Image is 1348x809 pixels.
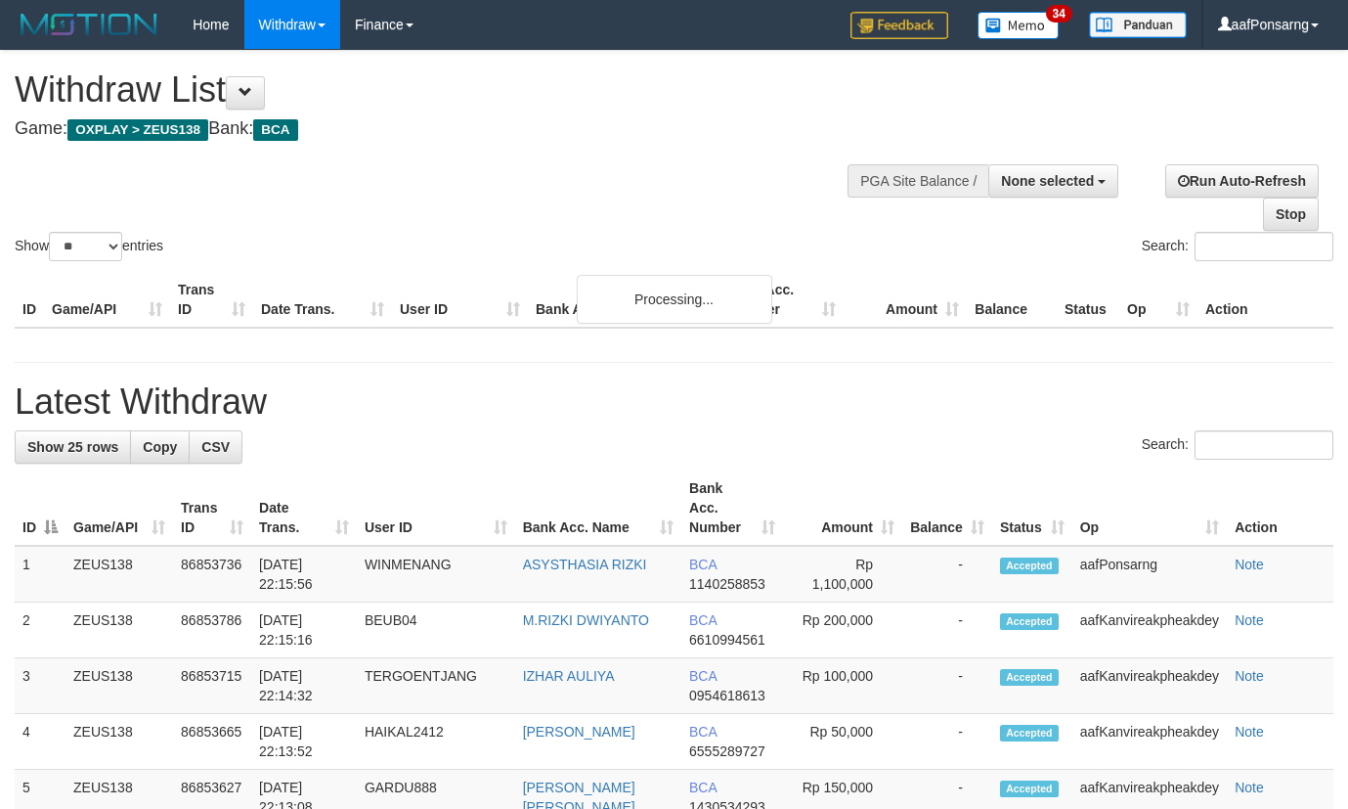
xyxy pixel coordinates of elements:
[1119,272,1197,328] th: Op
[689,780,717,795] span: BCA
[1142,232,1333,261] label: Search:
[357,471,515,546] th: User ID: activate to sort column ascending
[1235,557,1264,572] a: Note
[357,714,515,770] td: HAIKAL2412
[27,439,118,455] span: Show 25 rows
[130,430,190,464] a: Copy
[1195,430,1333,460] input: Search:
[67,119,208,141] span: OXPLAY > ZEUS138
[783,471,902,546] th: Amount: activate to sort column ascending
[251,546,357,603] td: [DATE] 22:15:56
[173,546,251,603] td: 86853736
[783,714,902,770] td: Rp 50,000
[689,612,717,628] span: BCA
[783,603,902,658] td: Rp 200,000
[1000,613,1059,630] span: Accepted
[15,119,879,139] h4: Game: Bank:
[902,714,992,770] td: -
[689,688,765,703] span: Copy 0954618613 to clipboard
[1046,5,1072,22] span: 34
[681,471,783,546] th: Bank Acc. Number: activate to sort column ascending
[15,382,1333,422] h1: Latest Withdraw
[1057,272,1119,328] th: Status
[357,603,515,658] td: BEUB04
[1000,669,1059,686] span: Accepted
[251,471,357,546] th: Date Trans.: activate to sort column ascending
[357,658,515,714] td: TERGOENTJANG
[173,471,251,546] th: Trans ID: activate to sort column ascending
[1165,164,1319,198] a: Run Auto-Refresh
[1001,173,1094,189] span: None selected
[15,546,65,603] td: 1
[15,658,65,714] td: 3
[15,603,65,658] td: 2
[173,658,251,714] td: 86853715
[689,743,765,759] span: Copy 6555289727 to clipboard
[689,632,765,648] span: Copy 6610994561 to clipboard
[251,658,357,714] td: [DATE] 22:14:32
[720,272,844,328] th: Bank Acc. Number
[49,232,122,261] select: Showentries
[902,546,992,603] td: -
[1235,724,1264,740] a: Note
[251,603,357,658] td: [DATE] 22:15:16
[902,658,992,714] td: -
[783,546,902,603] td: Rp 1,100,000
[523,612,649,628] a: M.RIZKI DWIYANTO
[1072,714,1227,770] td: aafKanvireakpheakdey
[1000,558,1059,574] span: Accepted
[143,439,177,455] span: Copy
[173,714,251,770] td: 86853665
[15,10,163,39] img: MOTION_logo.png
[1000,781,1059,797] span: Accepted
[1195,232,1333,261] input: Search:
[189,430,242,464] a: CSV
[15,272,44,328] th: ID
[65,714,173,770] td: ZEUS138
[44,272,170,328] th: Game/API
[65,471,173,546] th: Game/API: activate to sort column ascending
[967,272,1057,328] th: Balance
[902,603,992,658] td: -
[1072,658,1227,714] td: aafKanvireakpheakdey
[1227,471,1333,546] th: Action
[988,164,1118,198] button: None selected
[848,164,988,198] div: PGA Site Balance /
[1197,272,1333,328] th: Action
[689,724,717,740] span: BCA
[515,471,681,546] th: Bank Acc. Name: activate to sort column ascending
[173,603,251,658] td: 86853786
[523,668,615,684] a: IZHAR AULIYA
[357,546,515,603] td: WINMENANG
[528,272,720,328] th: Bank Acc. Name
[15,232,163,261] label: Show entries
[251,714,357,770] td: [DATE] 22:13:52
[253,272,392,328] th: Date Trans.
[170,272,253,328] th: Trans ID
[844,272,967,328] th: Amount
[1235,612,1264,628] a: Note
[523,557,647,572] a: ASYSTHASIA RIZKI
[850,12,948,39] img: Feedback.jpg
[15,471,65,546] th: ID: activate to sort column descending
[1235,668,1264,684] a: Note
[15,714,65,770] td: 4
[1000,725,1059,742] span: Accepted
[783,658,902,714] td: Rp 100,000
[65,546,173,603] td: ZEUS138
[689,557,717,572] span: BCA
[253,119,297,141] span: BCA
[1089,12,1187,38] img: panduan.png
[1072,471,1227,546] th: Op: activate to sort column ascending
[15,70,879,110] h1: Withdraw List
[1235,780,1264,795] a: Note
[65,603,173,658] td: ZEUS138
[201,439,230,455] span: CSV
[689,668,717,684] span: BCA
[65,658,173,714] td: ZEUS138
[978,12,1060,39] img: Button%20Memo.svg
[392,272,528,328] th: User ID
[992,471,1072,546] th: Status: activate to sort column ascending
[523,724,635,740] a: [PERSON_NAME]
[1072,603,1227,658] td: aafKanvireakpheakdey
